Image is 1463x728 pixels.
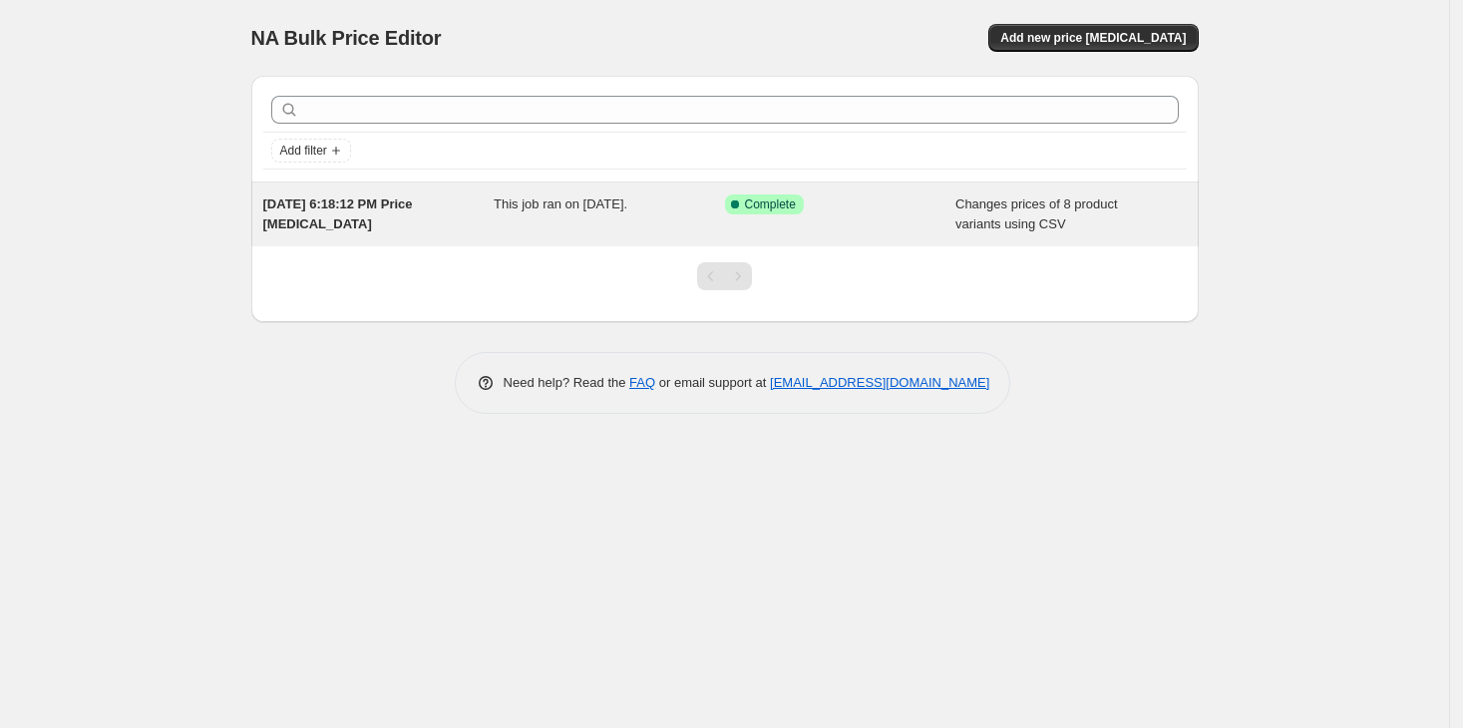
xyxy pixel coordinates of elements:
span: Add filter [280,143,327,159]
button: Add filter [271,139,351,163]
span: [DATE] 6:18:12 PM Price [MEDICAL_DATA] [263,196,413,231]
span: NA Bulk Price Editor [251,27,442,49]
span: Complete [745,196,796,212]
span: or email support at [655,375,770,390]
span: Add new price [MEDICAL_DATA] [1000,30,1186,46]
span: This job ran on [DATE]. [494,196,627,211]
button: Add new price [MEDICAL_DATA] [988,24,1198,52]
a: [EMAIL_ADDRESS][DOMAIN_NAME] [770,375,989,390]
nav: Pagination [697,262,752,290]
a: FAQ [629,375,655,390]
span: Need help? Read the [504,375,630,390]
span: Changes prices of 8 product variants using CSV [955,196,1118,231]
